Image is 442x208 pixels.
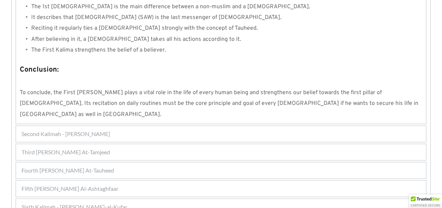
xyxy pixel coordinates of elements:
span: The 1st [DEMOGRAPHIC_DATA] is the main difference between a non-muslim and a [DEMOGRAPHIC_DATA]. [31,3,310,10]
span: Third [PERSON_NAME] At-Tamjeed [22,148,110,156]
span: Second Kalimah - [PERSON_NAME] [22,130,110,138]
span: Fourth [PERSON_NAME] At-Tauheed [22,166,114,175]
span: After believing in it, a [DEMOGRAPHIC_DATA] takes all his actions according to it. [31,36,241,43]
strong: Conclusion: [20,65,59,74]
span: Fifth [PERSON_NAME] Al-Ashtaghfaar [22,184,118,193]
span: To conclude, the First [PERSON_NAME] plays a vital role in the life of every human being and stre... [20,89,420,118]
span: Reciting it regularly ties a [DEMOGRAPHIC_DATA] strongly with the concept of Tauheed. [31,25,258,32]
span: The First Kalima strengthens the belief of a believer. [31,47,166,54]
div: TrustedSite Certified [409,194,442,208]
span: It describes that [DEMOGRAPHIC_DATA] (SAW) is the last messenger of [DEMOGRAPHIC_DATA]. [31,14,282,21]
